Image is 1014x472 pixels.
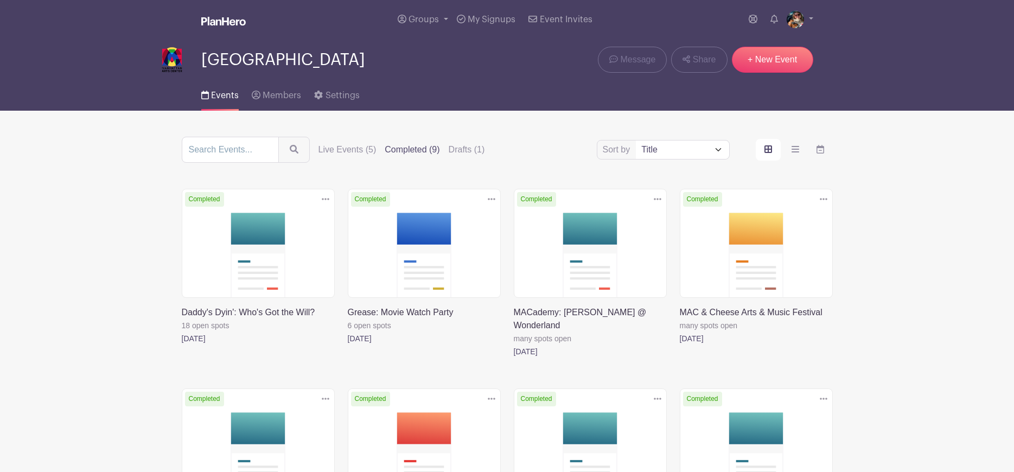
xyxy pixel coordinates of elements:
label: Live Events (5) [318,143,377,156]
input: Search Events... [182,137,279,163]
span: Members [263,91,301,100]
span: [GEOGRAPHIC_DATA] [201,51,365,69]
a: Message [598,47,667,73]
a: Events [201,76,239,111]
span: Message [620,53,655,66]
a: Members [252,76,301,111]
span: My Signups [468,15,515,24]
div: order and view [756,139,833,161]
span: Settings [326,91,360,100]
span: Share [693,53,716,66]
a: Settings [314,76,359,111]
span: Events [211,91,239,100]
a: Share [671,47,727,73]
div: filters [318,143,485,156]
a: + New Event [732,47,813,73]
span: Event Invites [540,15,592,24]
img: logo_white-6c42ec7e38ccf1d336a20a19083b03d10ae64f83f12c07503d8b9e83406b4c7d.svg [201,17,246,25]
span: Groups [409,15,439,24]
label: Completed (9) [385,143,439,156]
label: Drafts (1) [449,143,485,156]
label: Sort by [603,143,634,156]
img: 68755229696__C9C5E19E-4959-40FF-8E11-C23A8B4E3571.jpg [787,11,804,28]
img: MAC_vertical%20logo_Final_RGB.png [156,43,188,76]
